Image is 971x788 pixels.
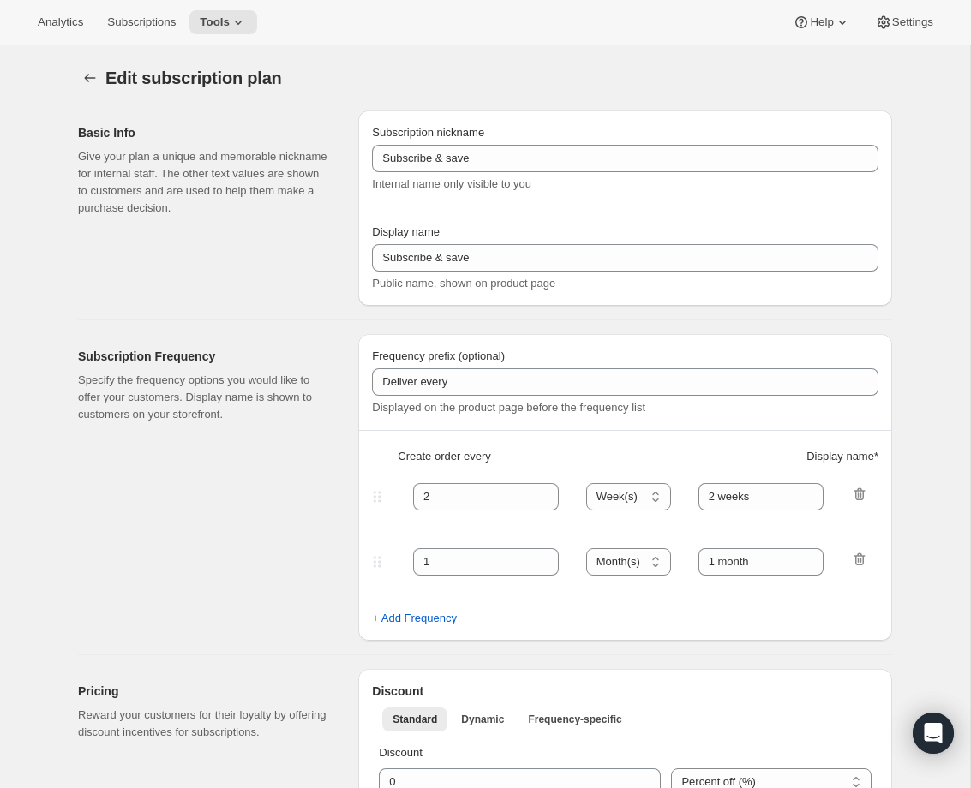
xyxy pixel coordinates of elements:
[97,10,186,34] button: Subscriptions
[38,15,83,29] span: Analytics
[806,448,878,465] span: Display name *
[372,177,531,190] span: Internal name only visible to you
[78,148,331,217] p: Give your plan a unique and memorable nickname for internal staff. The other text values are show...
[372,610,457,627] span: + Add Frequency
[372,349,505,362] span: Frequency prefix (optional)
[27,10,93,34] button: Analytics
[78,372,331,423] p: Specify the frequency options you would like to offer your customers. Display name is shown to cu...
[379,744,872,761] p: Discount
[372,225,440,238] span: Display name
[461,713,504,726] span: Dynamic
[78,683,331,700] h2: Pricing
[362,605,467,632] button: + Add Frequency
[892,15,933,29] span: Settings
[698,548,824,576] input: 1 month
[78,66,102,90] button: Subscription plans
[372,244,878,272] input: Subscribe & Save
[107,15,176,29] span: Subscriptions
[372,126,484,139] span: Subscription nickname
[372,368,878,396] input: Deliver every
[78,348,331,365] h2: Subscription Frequency
[189,10,257,34] button: Tools
[372,401,645,414] span: Displayed on the product page before the frequency list
[528,713,621,726] span: Frequency-specific
[913,713,954,754] div: Open Intercom Messenger
[398,448,490,465] span: Create order every
[78,124,331,141] h2: Basic Info
[78,707,331,741] p: Reward your customers for their loyalty by offering discount incentives for subscriptions.
[372,277,555,290] span: Public name, shown on product page
[200,15,230,29] span: Tools
[865,10,944,34] button: Settings
[782,10,860,34] button: Help
[372,145,878,172] input: Subscribe & Save
[372,683,878,700] h2: Discount
[105,69,282,87] span: Edit subscription plan
[810,15,833,29] span: Help
[393,713,437,726] span: Standard
[698,483,824,510] input: 1 month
